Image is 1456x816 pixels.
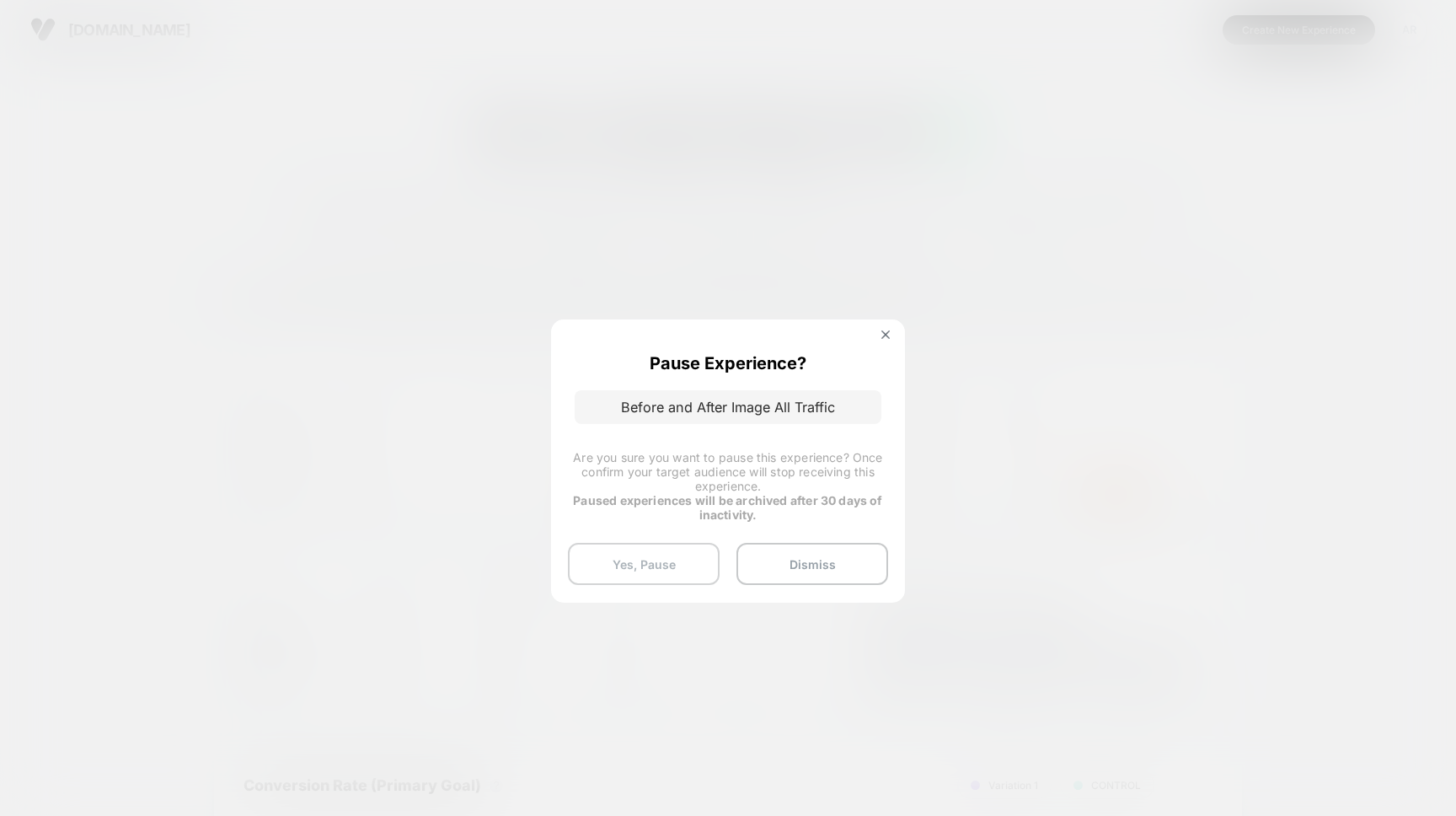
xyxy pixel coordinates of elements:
[736,543,888,585] button: Dismiss
[881,330,890,339] img: close
[573,493,882,522] strong: Paused experiences will be archived after 30 days of inactivity.
[575,390,881,424] p: Before and After Image All Traffic
[568,543,720,585] button: Yes, Pause
[650,353,806,373] p: Pause Experience?
[573,450,882,493] span: Are you sure you want to pause this experience? Once confirm your target audience will stop recei...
